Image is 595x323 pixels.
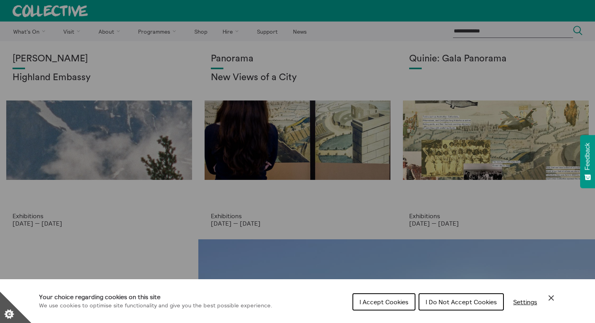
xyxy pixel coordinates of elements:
button: I Do Not Accept Cookies [419,293,504,310]
button: Feedback - Show survey [580,135,595,188]
button: Settings [507,294,543,310]
button: Close Cookie Control [546,293,556,303]
button: I Accept Cookies [352,293,415,310]
span: I Do Not Accept Cookies [426,298,497,306]
span: Settings [513,298,537,306]
h1: Your choice regarding cookies on this site [39,292,272,301]
span: I Accept Cookies [360,298,408,306]
p: We use cookies to optimise site functionality and give you the best possible experience. [39,301,272,310]
span: Feedback [584,143,591,170]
